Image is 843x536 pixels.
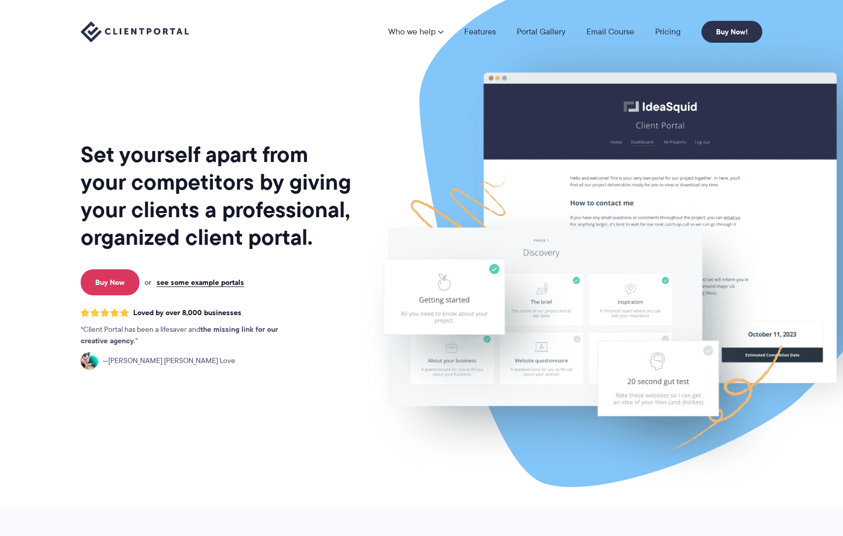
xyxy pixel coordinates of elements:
a: Email Course [586,28,634,36]
span: [PERSON_NAME] [PERSON_NAME] Love [103,355,235,367]
span: Loved by over 8,000 businesses [133,308,241,317]
h1: Set yourself apart from your competitors by giving your clients a professional, organized client ... [81,141,353,251]
strong: the missing link for our creative agency [81,323,278,346]
a: see some example portals [157,278,244,287]
a: Pricing [655,28,681,36]
a: Buy Now! [701,21,762,43]
p: Client Portal has been a lifesaver and . [81,324,299,347]
span: or [145,278,151,287]
a: Features [464,28,496,36]
a: Portal Gallery [517,28,566,36]
a: Buy Now [81,269,139,295]
a: Who we help [388,28,443,36]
